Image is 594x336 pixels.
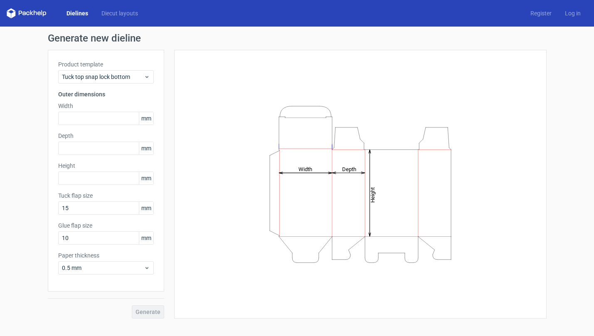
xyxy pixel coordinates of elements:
label: Height [58,162,154,170]
label: Width [58,102,154,110]
tspan: Height [370,187,376,202]
a: Dielines [60,9,95,17]
label: Depth [58,132,154,140]
label: Glue flap size [58,221,154,230]
h1: Generate new dieline [48,33,547,43]
span: Tuck top snap lock bottom [62,73,144,81]
span: mm [139,202,153,214]
h3: Outer dimensions [58,90,154,98]
label: Tuck flap size [58,191,154,200]
span: mm [139,232,153,244]
a: Diecut layouts [95,9,145,17]
span: mm [139,112,153,125]
span: mm [139,142,153,155]
a: Register [524,9,558,17]
label: Paper thickness [58,251,154,260]
span: 0.5 mm [62,264,144,272]
span: mm [139,172,153,184]
tspan: Width [298,166,312,172]
a: Log in [558,9,587,17]
tspan: Depth [342,166,356,172]
label: Product template [58,60,154,69]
